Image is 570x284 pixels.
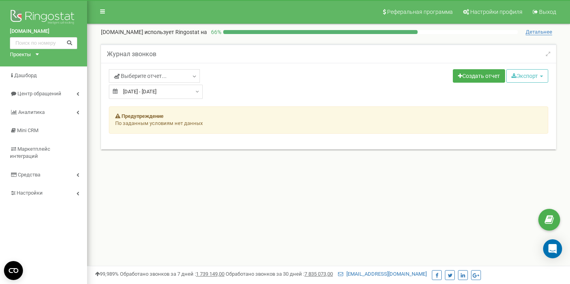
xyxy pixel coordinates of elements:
[226,271,333,277] span: Обработано звонков за 30 дней :
[207,28,223,36] p: 66 %
[10,28,77,35] a: [DOMAIN_NAME]
[109,69,200,83] a: Выберите отчет...
[18,109,45,115] span: Аналитика
[196,271,224,277] u: 1 739 149,00
[115,120,542,127] p: По заданным условиям нет данных
[17,91,61,97] span: Центр обращений
[17,127,38,133] span: Mini CRM
[543,239,562,258] div: Open Intercom Messenger
[17,190,43,196] span: Настройки
[122,113,163,119] strong: Предупреждение
[14,72,37,78] span: Дашборд
[101,28,207,36] p: [DOMAIN_NAME]
[4,261,23,280] button: Open CMP widget
[18,172,40,178] span: Средства
[95,271,119,277] span: 99,989%
[10,146,50,159] span: Маркетплейс интеграций
[453,69,505,83] a: Создать отчет
[144,29,207,35] span: использует Ringostat на
[10,8,77,28] img: Ringostat logo
[10,51,31,59] div: Проекты
[107,51,156,58] h5: Журнал звонков
[120,271,224,277] span: Обработано звонков за 7 дней :
[470,9,522,15] span: Настройки профиля
[526,29,552,35] span: Детальнее
[338,271,427,277] a: [EMAIL_ADDRESS][DOMAIN_NAME]
[10,37,77,49] input: Поиск по номеру
[114,72,167,80] span: Выберите отчет...
[387,9,453,15] span: Реферальная программа
[539,9,556,15] span: Выход
[506,69,548,83] button: Экспорт
[304,271,333,277] u: 7 835 073,00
